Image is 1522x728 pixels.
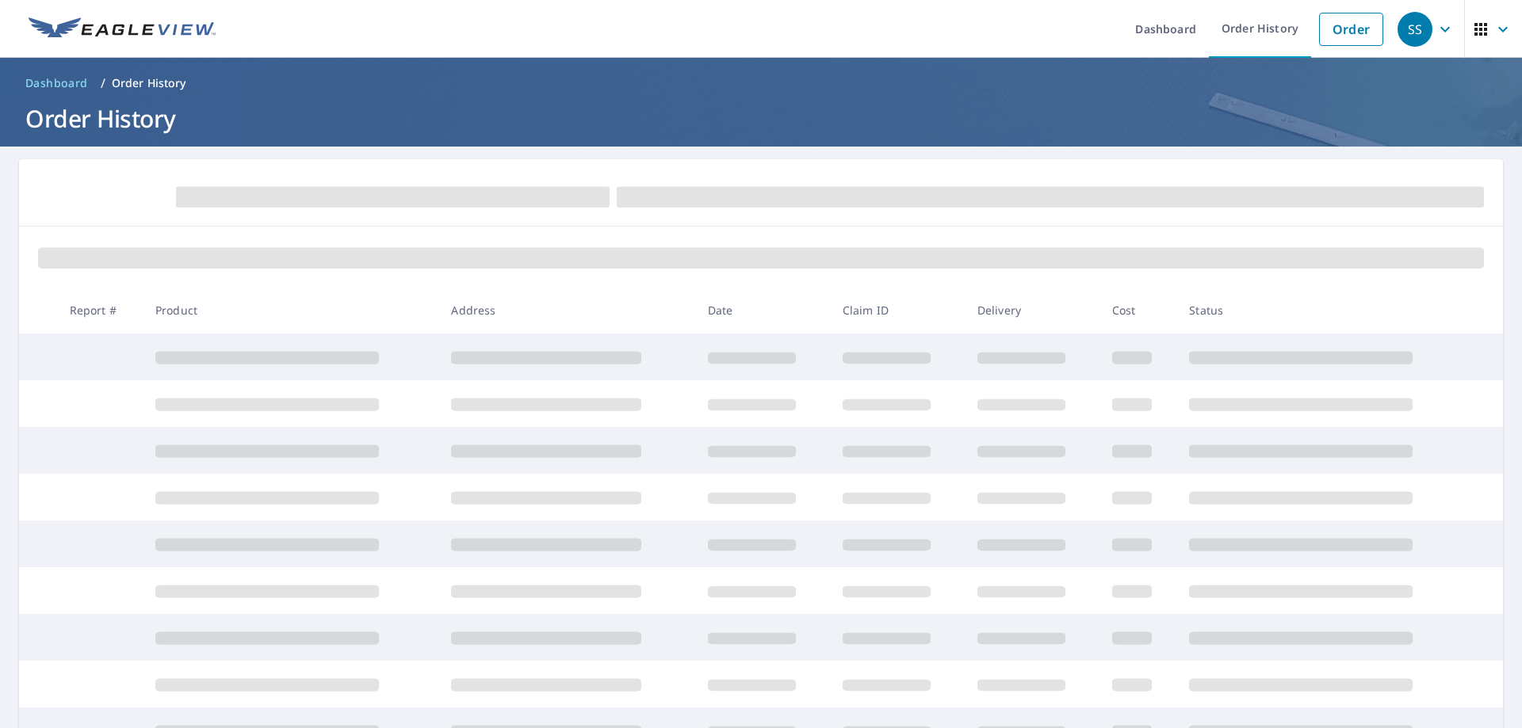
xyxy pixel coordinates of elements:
th: Cost [1099,287,1177,334]
th: Date [695,287,830,334]
nav: breadcrumb [19,71,1503,96]
li: / [101,74,105,93]
span: Dashboard [25,75,88,91]
a: Dashboard [19,71,94,96]
th: Claim ID [830,287,965,334]
img: EV Logo [29,17,216,41]
th: Product [143,287,438,334]
a: Order [1319,13,1383,46]
div: SS [1398,12,1432,47]
th: Status [1176,287,1473,334]
th: Report # [57,287,143,334]
p: Order History [112,75,186,91]
th: Delivery [965,287,1099,334]
h1: Order History [19,102,1503,135]
th: Address [438,287,694,334]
